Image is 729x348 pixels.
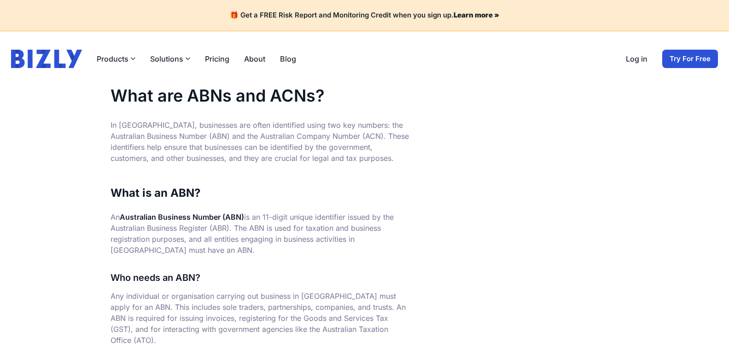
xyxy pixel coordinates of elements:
[120,212,244,222] strong: Australian Business Number (ABN)
[244,53,265,64] a: About
[11,11,718,20] h4: 🎁 Get a FREE Risk Report and Monitoring Credit when you sign up.
[111,120,410,164] p: In [GEOGRAPHIC_DATA], businesses are often identified using two key numbers: the Australian Busin...
[111,291,410,346] p: Any individual or organisation carrying out business in [GEOGRAPHIC_DATA] must apply for an ABN. ...
[626,53,647,64] a: Log in
[111,270,410,285] h3: Who needs an ABN?
[111,86,410,105] h1: What are ABNs and ACNs?
[150,53,190,64] button: Solutions
[280,53,296,64] a: Blog
[97,53,135,64] button: Products
[111,211,410,256] p: An is an 11-digit unique identifier issued by the Australian Business Register (ABR). The ABN is ...
[662,50,718,68] a: Try For Free
[454,11,499,19] a: Learn more »
[205,53,229,64] a: Pricing
[111,186,410,200] h2: What is an ABN?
